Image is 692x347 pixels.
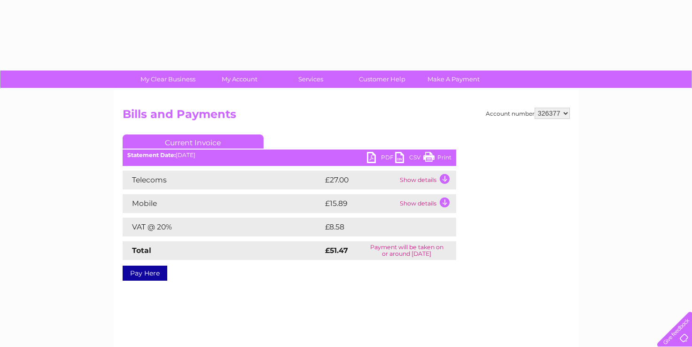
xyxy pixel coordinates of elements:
td: Telecoms [123,171,323,189]
a: CSV [395,152,423,166]
td: VAT @ 20% [123,218,323,237]
strong: Total [132,246,151,255]
td: £15.89 [323,194,397,213]
td: £8.58 [323,218,434,237]
a: Pay Here [123,266,167,281]
b: Statement Date: [127,151,176,158]
td: Show details [397,194,456,213]
td: £27.00 [323,171,397,189]
div: [DATE] [123,152,456,158]
a: Print [423,152,451,166]
td: Payment will be taken on or around [DATE] [358,241,456,260]
td: Mobile [123,194,323,213]
h2: Bills and Payments [123,108,570,126]
a: PDF [367,152,395,166]
strong: £51.47 [325,246,348,255]
td: Show details [397,171,456,189]
a: Make A Payment [415,71,492,88]
a: My Clear Business [129,71,207,88]
a: Current Invoice [123,134,264,149]
a: My Account [201,71,278,88]
a: Services [272,71,350,88]
a: Customer Help [343,71,421,88]
div: Account number [486,108,570,119]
